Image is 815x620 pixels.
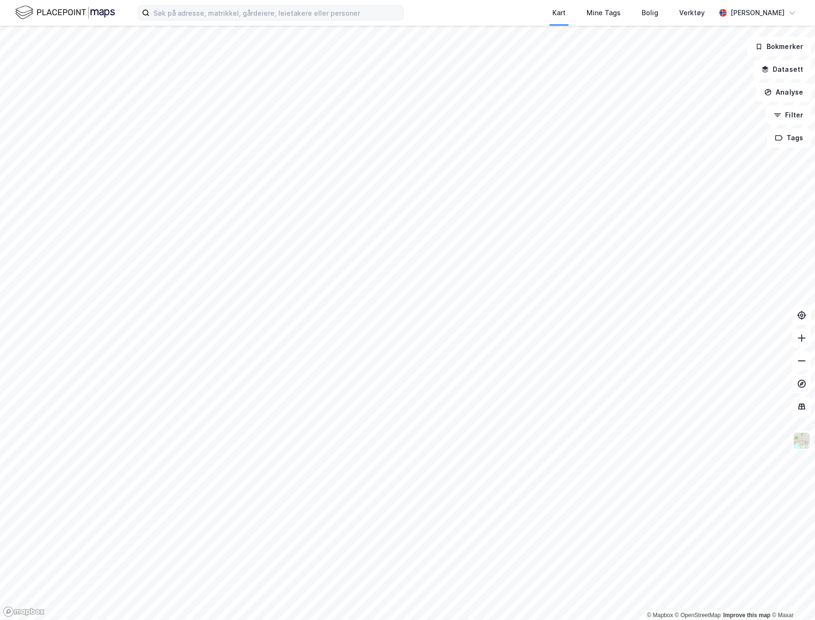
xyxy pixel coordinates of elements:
[767,128,811,147] button: Tags
[679,7,705,19] div: Verktøy
[587,7,621,19] div: Mine Tags
[730,7,785,19] div: [PERSON_NAME]
[15,4,115,21] img: logo.f888ab2527a4732fd821a326f86c7f29.svg
[647,612,673,619] a: Mapbox
[675,612,721,619] a: OpenStreetMap
[3,606,45,617] a: Mapbox homepage
[753,60,811,79] button: Datasett
[150,6,403,20] input: Søk på adresse, matrikkel, gårdeiere, leietakere eller personer
[747,37,811,56] button: Bokmerker
[793,432,811,450] img: Z
[768,574,815,620] div: Kontrollprogram for chat
[723,612,770,619] a: Improve this map
[642,7,658,19] div: Bolig
[552,7,566,19] div: Kart
[766,106,811,125] button: Filter
[768,574,815,620] iframe: Chat Widget
[756,83,811,102] button: Analyse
